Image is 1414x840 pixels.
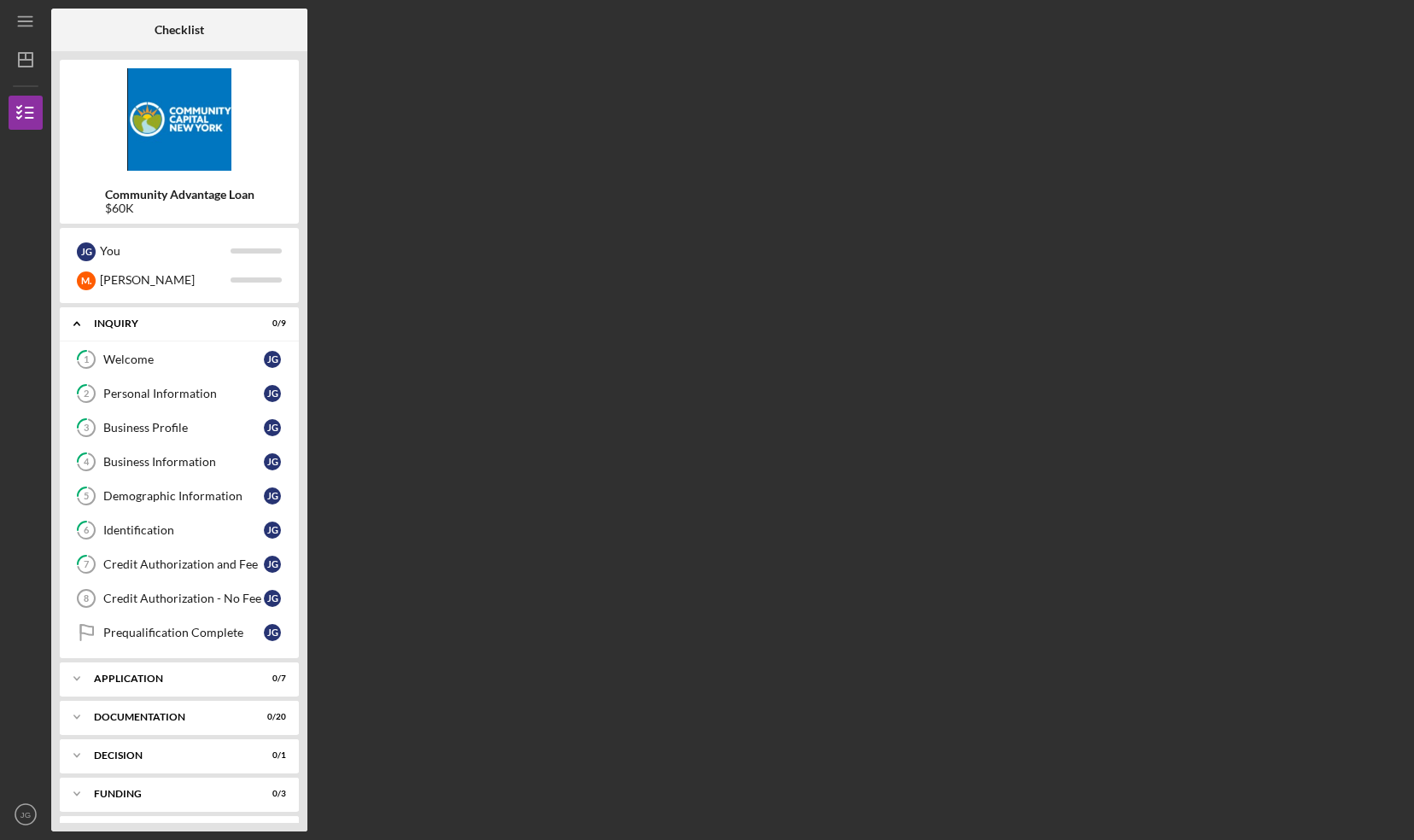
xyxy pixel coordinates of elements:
[264,624,281,641] div: J G
[155,23,204,37] b: Checklist
[9,797,43,831] button: JG
[264,556,281,573] div: J G
[103,626,264,639] div: Prequalification Complete
[255,674,286,684] div: 0 / 7
[264,351,281,368] div: J G
[68,513,290,547] a: 6IdentificationJG
[68,581,290,615] a: 8Credit Authorization - No FeeJG
[84,491,89,502] tspan: 5
[264,590,281,607] div: J G
[84,423,89,434] tspan: 3
[103,489,264,503] div: Demographic Information
[68,615,290,650] a: Prequalification CompleteJG
[84,388,89,400] tspan: 2
[100,265,231,295] div: [PERSON_NAME]
[77,242,96,261] div: J G
[103,592,264,605] div: Credit Authorization - No Fee
[84,525,90,536] tspan: 6
[100,236,231,265] div: You
[84,559,90,570] tspan: 7
[94,318,243,329] div: Inquiry
[60,68,299,171] img: Product logo
[68,547,290,581] a: 7Credit Authorization and FeeJG
[94,789,243,799] div: Funding
[255,789,286,799] div: 0 / 3
[84,457,90,468] tspan: 4
[68,376,290,411] a: 2Personal InformationJG
[94,712,243,722] div: Documentation
[103,523,264,537] div: Identification
[68,445,290,479] a: 4Business InformationJG
[264,453,281,470] div: J G
[68,342,290,376] a: 1WelcomeJG
[264,522,281,539] div: J G
[264,487,281,505] div: J G
[255,750,286,761] div: 0 / 1
[68,411,290,445] a: 3Business ProfileJG
[105,188,254,201] b: Community Advantage Loan
[20,810,31,820] text: JG
[264,419,281,436] div: J G
[103,455,264,469] div: Business Information
[264,385,281,402] div: J G
[103,387,264,400] div: Personal Information
[84,593,89,604] tspan: 8
[68,479,290,513] a: 5Demographic InformationJG
[94,674,243,684] div: Application
[103,421,264,435] div: Business Profile
[103,557,264,571] div: Credit Authorization and Fee
[105,201,254,215] div: $60K
[77,271,96,290] div: M .
[84,354,89,365] tspan: 1
[255,712,286,722] div: 0 / 20
[94,750,243,761] div: Decision
[103,353,264,366] div: Welcome
[255,318,286,329] div: 0 / 9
